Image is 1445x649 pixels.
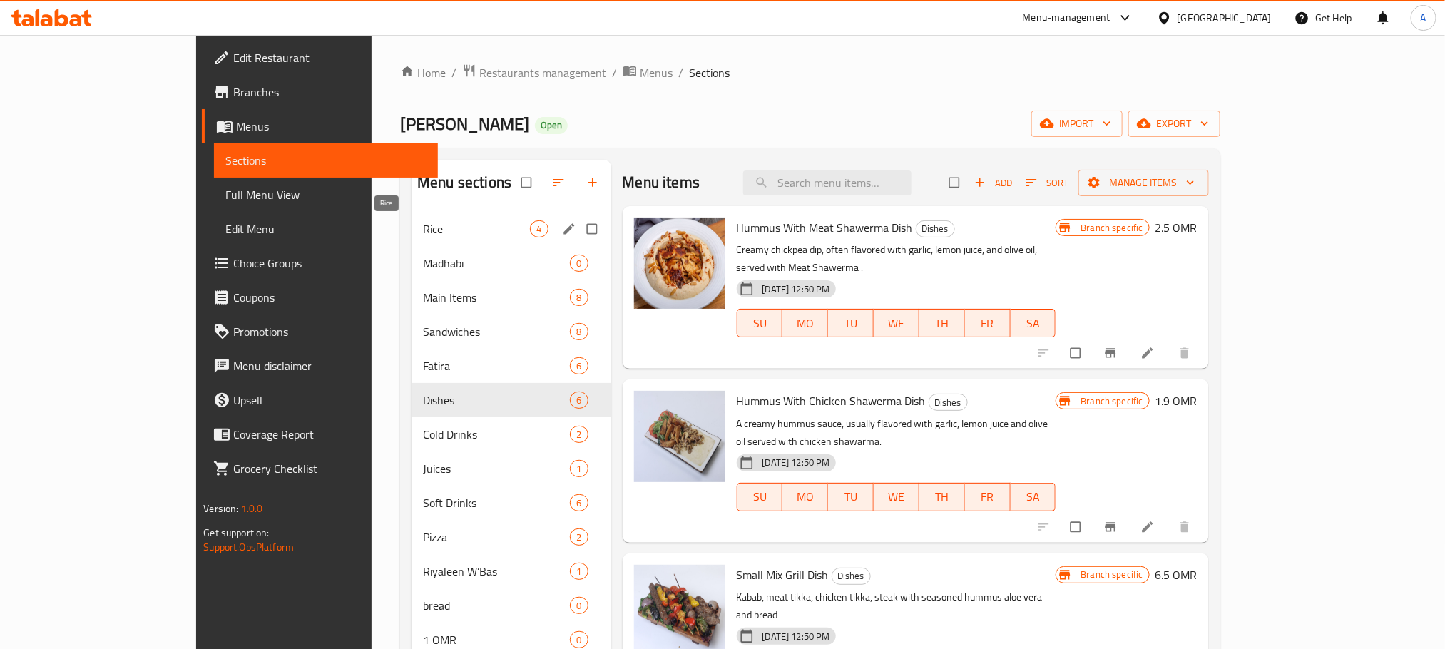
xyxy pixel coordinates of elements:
[535,119,568,131] span: Open
[570,563,588,580] div: items
[571,496,587,510] span: 6
[412,349,611,383] div: Fatira6
[571,291,587,305] span: 8
[571,599,587,613] span: 0
[214,212,437,246] a: Edit Menu
[233,289,426,306] span: Coupons
[571,325,587,339] span: 8
[971,313,1005,334] span: FR
[236,118,426,135] span: Menus
[202,417,437,451] a: Coverage Report
[423,426,570,443] div: Cold Drinks
[570,392,588,409] div: items
[571,257,587,270] span: 0
[874,309,919,337] button: WE
[412,383,611,417] div: Dishes6
[925,486,959,507] span: TH
[1155,218,1198,237] h6: 2.5 OMR
[560,220,581,238] button: edit
[570,323,588,340] div: items
[412,315,611,349] div: Sandwiches8
[423,220,530,237] span: Rice
[737,415,1056,451] p: A creamy hummus sauce, usually flavored with garlic, lemon juice and olive oil served with chicke...
[570,357,588,374] div: items
[423,597,570,614] span: bread
[737,309,783,337] button: SU
[965,483,1011,511] button: FR
[1011,483,1056,511] button: SA
[782,483,828,511] button: MO
[570,255,588,272] div: items
[1075,568,1148,581] span: Branch specific
[412,588,611,623] div: bread0
[571,428,587,441] span: 2
[423,563,570,580] div: Riyaleen W’Bas
[400,63,1220,82] nav: breadcrumb
[743,486,777,507] span: SU
[233,49,426,66] span: Edit Restaurant
[202,451,437,486] a: Grocery Checklist
[571,633,587,647] span: 0
[233,323,426,340] span: Promotions
[202,41,437,75] a: Edit Restaurant
[828,309,874,337] button: TU
[1169,511,1203,543] button: delete
[535,117,568,134] div: Open
[412,280,611,315] div: Main Items8
[974,175,1013,191] span: Add
[874,483,919,511] button: WE
[1062,513,1092,541] span: Select to update
[1155,565,1198,585] h6: 6.5 OMR
[423,323,570,340] span: Sandwiches
[1140,115,1209,133] span: export
[241,499,263,518] span: 1.0.0
[623,172,700,193] h2: Menu items
[1022,172,1073,194] button: Sort
[570,528,588,546] div: items
[571,462,587,476] span: 1
[233,392,426,409] span: Upsell
[423,631,570,648] span: 1 OMR
[202,109,437,143] a: Menus
[570,426,588,443] div: items
[737,390,926,412] span: Hummus With Chicken Shawerma Dish
[634,391,725,482] img: Hummus With Chicken Shawerma Dish
[925,313,959,334] span: TH
[203,523,269,542] span: Get support on:
[412,520,611,554] div: Pizza2
[1016,172,1078,194] span: Sort items
[612,64,617,81] li: /
[919,483,965,511] button: TH
[678,64,683,81] li: /
[916,220,954,237] span: Dishes
[1011,309,1056,337] button: SA
[919,309,965,337] button: TH
[400,108,529,140] span: [PERSON_NAME]
[203,499,238,518] span: Version:
[788,486,822,507] span: MO
[423,460,570,477] span: Juices
[423,357,570,374] span: Fatira
[423,392,570,409] span: Dishes
[1043,115,1111,133] span: import
[233,83,426,101] span: Branches
[1095,337,1129,369] button: Branch-specific-item
[832,568,870,584] span: Dishes
[479,64,606,81] span: Restaurants management
[1062,339,1092,367] span: Select to update
[423,289,570,306] span: Main Items
[412,417,611,451] div: Cold Drinks2
[423,528,570,546] span: Pizza
[233,426,426,443] span: Coverage Report
[233,357,426,374] span: Menu disclaimer
[412,451,611,486] div: Juices1
[214,143,437,178] a: Sections
[417,172,511,193] h2: Menu sections
[412,212,611,246] div: Rice4edit
[423,255,570,272] span: Madhabi
[462,63,606,82] a: Restaurants management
